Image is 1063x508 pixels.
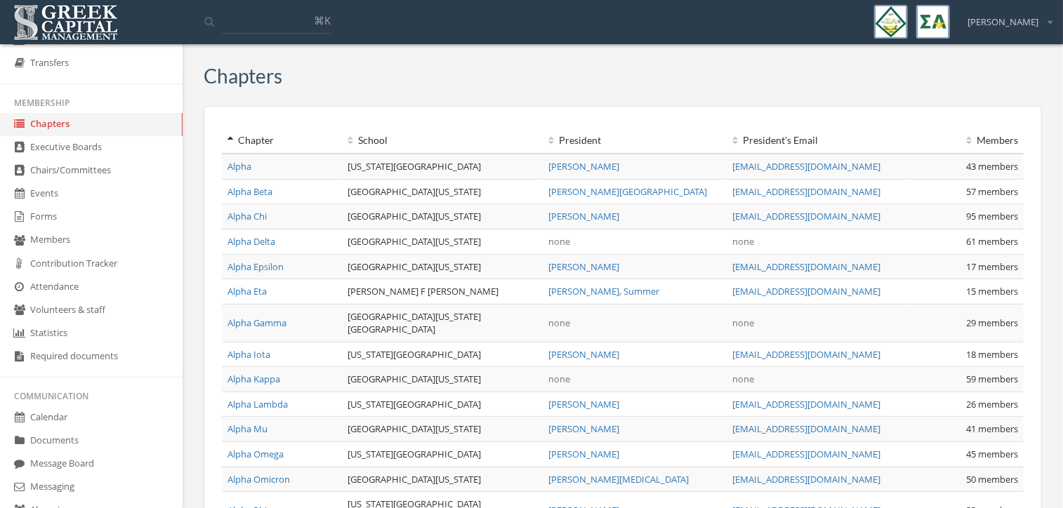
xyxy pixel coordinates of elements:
[966,235,1018,248] span: 61 members
[227,316,286,329] a: Alpha Gamma
[227,398,288,410] a: Alpha Lambda
[227,473,290,486] a: Alpha Omicron
[342,304,543,342] td: [GEOGRAPHIC_DATA][US_STATE] [GEOGRAPHIC_DATA]
[966,373,1018,385] span: 59 members
[342,179,543,204] td: [GEOGRAPHIC_DATA][US_STATE]
[227,373,280,385] a: Alpha Kappa
[548,316,570,329] span: none
[732,473,880,486] a: [EMAIL_ADDRESS][DOMAIN_NAME]
[958,5,1052,29] div: [PERSON_NAME]
[548,185,707,198] a: [PERSON_NAME][GEOGRAPHIC_DATA]
[968,15,1038,29] span: [PERSON_NAME]
[732,373,754,385] span: none
[732,422,880,435] a: [EMAIL_ADDRESS][DOMAIN_NAME]
[342,204,543,229] td: [GEOGRAPHIC_DATA][US_STATE]
[966,316,1018,329] span: 29 members
[348,133,537,147] div: School
[227,235,275,248] a: Alpha Delta
[342,154,543,179] td: [US_STATE][GEOGRAPHIC_DATA]
[732,316,754,329] span: none
[227,160,251,173] a: Alpha
[227,133,336,147] div: Chapter
[548,210,619,222] a: [PERSON_NAME]
[966,422,1018,435] span: 41 members
[548,235,570,248] span: none
[227,210,267,222] a: Alpha Chi
[342,367,543,392] td: [GEOGRAPHIC_DATA][US_STATE]
[548,473,689,486] a: [PERSON_NAME][MEDICAL_DATA]
[342,229,543,254] td: [GEOGRAPHIC_DATA][US_STATE]
[548,260,619,273] a: [PERSON_NAME]
[966,448,1018,460] span: 45 members
[966,398,1018,410] span: 26 members
[966,260,1018,273] span: 17 members
[342,417,543,442] td: [GEOGRAPHIC_DATA][US_STATE]
[227,185,272,198] a: Alpha Beta
[204,65,282,87] h3: Chapters
[966,348,1018,361] span: 18 members
[342,342,543,367] td: [US_STATE][GEOGRAPHIC_DATA]
[342,392,543,417] td: [US_STATE][GEOGRAPHIC_DATA]
[548,373,570,385] span: none
[732,398,880,410] a: [EMAIL_ADDRESS][DOMAIN_NAME]
[732,133,906,147] div: President 's Email
[227,260,284,273] a: Alpha Epsilon
[227,448,284,460] a: Alpha Omega
[314,13,331,27] span: ⌘K
[966,160,1018,173] span: 43 members
[917,133,1018,147] div: Members
[732,285,880,298] a: [EMAIL_ADDRESS][DOMAIN_NAME]
[548,448,619,460] a: [PERSON_NAME]
[342,254,543,279] td: [GEOGRAPHIC_DATA][US_STATE]
[342,442,543,467] td: [US_STATE][GEOGRAPHIC_DATA]
[227,422,268,435] a: Alpha Mu
[548,133,722,147] div: President
[732,448,880,460] a: [EMAIL_ADDRESS][DOMAIN_NAME]
[548,348,619,361] a: [PERSON_NAME]
[966,210,1018,222] span: 95 members
[732,260,880,273] a: [EMAIL_ADDRESS][DOMAIN_NAME]
[548,285,659,298] a: [PERSON_NAME], Summer
[732,210,880,222] a: [EMAIL_ADDRESS][DOMAIN_NAME]
[342,279,543,305] td: [PERSON_NAME] F [PERSON_NAME]
[227,285,267,298] a: Alpha Eta
[966,473,1018,486] span: 50 members
[732,235,754,248] span: none
[966,185,1018,198] span: 57 members
[732,185,880,198] a: [EMAIL_ADDRESS][DOMAIN_NAME]
[732,348,880,361] a: [EMAIL_ADDRESS][DOMAIN_NAME]
[548,398,619,410] a: [PERSON_NAME]
[227,348,270,361] a: Alpha Iota
[966,285,1018,298] span: 15 members
[548,422,619,435] a: [PERSON_NAME]
[548,160,619,173] a: [PERSON_NAME]
[732,160,880,173] a: [EMAIL_ADDRESS][DOMAIN_NAME]
[342,467,543,492] td: [GEOGRAPHIC_DATA][US_STATE]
